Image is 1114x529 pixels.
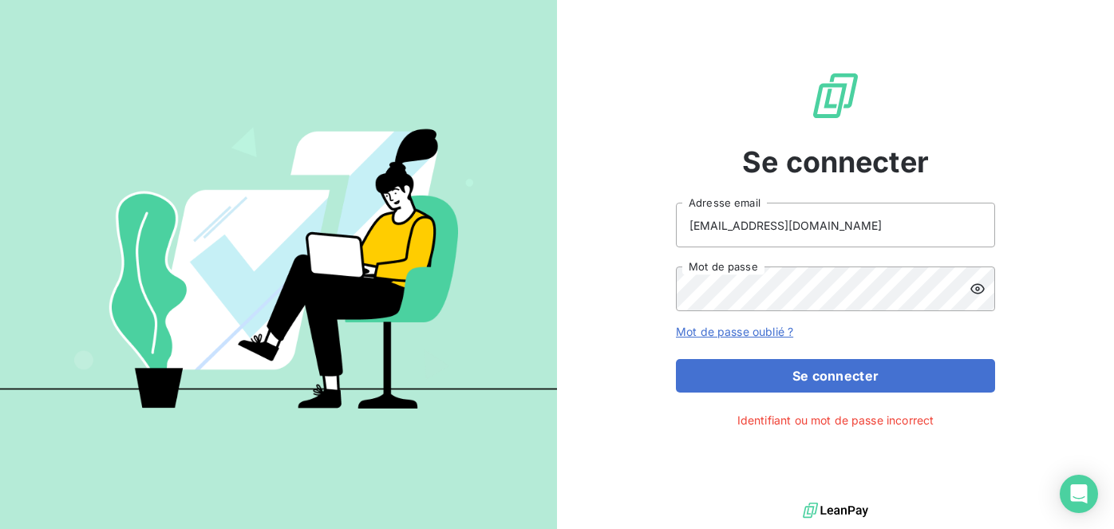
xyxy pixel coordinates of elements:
[676,359,995,393] button: Se connecter
[676,325,793,338] a: Mot de passe oublié ?
[742,140,929,184] span: Se connecter
[803,499,868,523] img: logo
[1060,475,1098,513] div: Open Intercom Messenger
[737,412,934,428] span: Identifiant ou mot de passe incorrect
[676,203,995,247] input: placeholder
[810,70,861,121] img: Logo LeanPay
